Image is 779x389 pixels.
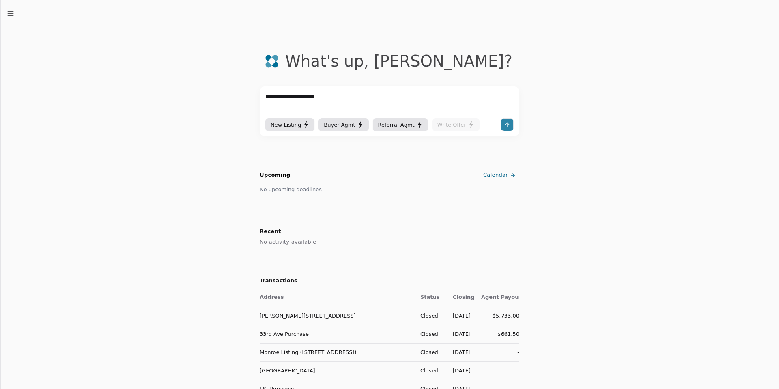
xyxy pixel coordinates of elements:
[260,307,414,325] td: [PERSON_NAME][STREET_ADDRESS]
[260,185,322,194] div: No upcoming deadlines
[373,118,428,131] button: Referral Agmt
[481,330,519,338] div: $661.50
[260,325,414,343] td: 33rd Ave Purchase
[414,288,446,307] th: Status
[260,361,414,380] td: [GEOGRAPHIC_DATA]
[265,118,314,131] button: New Listing
[481,311,519,320] div: $5,733.00
[260,288,414,307] th: Address
[318,118,368,131] button: Buyer Agmt
[265,54,279,68] img: logo
[414,325,446,343] td: Closed
[414,307,446,325] td: Closed
[260,277,519,285] h2: Transactions
[260,237,519,247] div: No activity available
[446,343,475,361] td: [DATE]
[446,325,475,343] td: [DATE]
[260,171,291,179] h2: Upcoming
[482,169,519,182] a: Calendar
[285,52,512,70] div: What's up , [PERSON_NAME] ?
[475,288,519,307] th: Agent Payout
[324,121,355,129] span: Buyer Agmt
[446,307,475,325] td: [DATE]
[260,226,519,237] h2: Recent
[378,121,415,129] span: Referral Agmt
[446,288,475,307] th: Closing
[260,343,414,361] td: Monroe Listing ([STREET_ADDRESS])
[446,361,475,380] td: [DATE]
[481,348,519,357] div: -
[483,171,508,179] span: Calendar
[481,366,519,375] div: -
[414,343,446,361] td: Closed
[414,361,446,380] td: Closed
[271,121,309,129] div: New Listing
